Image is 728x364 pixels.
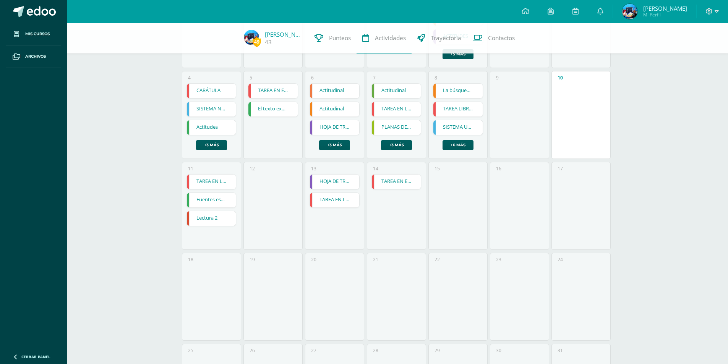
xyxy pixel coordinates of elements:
[373,256,378,263] div: 21
[186,83,237,99] div: CARÁTULA | Tarea
[310,193,360,208] div: TAREA EN LIBRO DE TEXTO | Tarea
[412,23,467,53] a: Trayectoria
[248,83,298,99] div: TAREA EN EL LIBRO DE TEXTO | Tarea
[187,175,236,189] a: TAREA EN LIBRO DE TEXTO
[186,211,237,226] div: Lectura 2 | Tarea
[433,84,483,98] a: La búsqueda del bienestar común
[443,49,473,59] a: +5 más
[248,84,298,98] a: TAREA EN EL LIBRO DE TEXTO
[244,30,259,45] img: d439fe9a19e8a77d6f0546b000a980b9.png
[311,74,314,81] div: 6
[187,84,236,98] a: CARÁTULA
[381,140,412,150] a: +3 más
[187,120,236,135] a: Actitudes
[558,256,563,263] div: 24
[310,102,359,116] a: Actitudinal
[311,256,316,263] div: 20
[488,34,515,42] span: Contactos
[310,83,360,99] div: Actitudinal | Tarea
[310,102,360,117] div: Actitudinal | Tarea
[250,74,252,81] div: 5
[186,102,237,117] div: SISTEMA NERVIOSO / GUIA 1 | Tarea
[558,347,563,354] div: 31
[643,11,687,18] span: Mi Perfil
[371,83,422,99] div: Actitudinal | Tarea
[435,165,440,172] div: 15
[187,211,236,226] a: Lectura 2
[373,74,376,81] div: 7
[467,23,520,53] a: Contactos
[25,31,50,37] span: Mis cursos
[250,256,255,263] div: 19
[435,347,440,354] div: 29
[188,347,193,354] div: 25
[310,175,359,189] a: HOJA DE TRABAJO 2
[187,102,236,116] a: SISTEMA NERVIOSO / GUIA 1
[188,74,191,81] div: 4
[443,140,473,150] a: +6 más
[643,5,687,12] span: [PERSON_NAME]
[433,83,483,99] div: La búsqueda del bienestar común | Tarea
[372,175,421,189] a: TAREA EN EL LIBRO DE TEXTO
[496,165,501,172] div: 16
[433,120,483,135] a: SISTEMA URINARIO / GUIA 2
[371,174,422,189] div: TAREA EN EL LIBRO DE TEXTO | Tarea
[248,102,298,117] div: El texto expositivo | Tarea
[25,53,46,60] span: Archivos
[373,347,378,354] div: 28
[372,84,421,98] a: Actitudinal
[371,120,422,135] div: PLANAS DE LA LETRA P y p mayúscula y minúscula | Tarea
[372,120,421,135] a: PLANAS DE LA LETRA P y p mayúscula y minúscula
[186,193,237,208] div: Fuentes escritas y tecnológicas | Tarea
[558,165,563,172] div: 17
[310,174,360,189] div: HOJA DE TRABAJO 2 | Tarea
[250,165,255,172] div: 12
[311,165,316,172] div: 13
[433,102,483,116] a: TAREA LIBRO DE TEXTO
[558,74,563,81] div: 10
[431,34,461,42] span: Trayectoria
[310,120,359,135] a: HOJA DE TRABAJO 1
[309,23,357,53] a: Punteos
[375,34,406,42] span: Actividades
[265,38,272,46] a: 43
[435,256,440,263] div: 22
[311,347,316,354] div: 27
[310,120,360,135] div: HOJA DE TRABAJO 1 | Tarea
[265,31,303,38] a: [PERSON_NAME]
[186,120,237,135] div: Actitudes | Tarea
[186,174,237,189] div: TAREA EN LIBRO DE TEXTO | Tarea
[188,256,193,263] div: 18
[6,45,61,68] a: Archivos
[21,354,50,359] span: Cerrar panel
[329,34,351,42] span: Punteos
[496,256,501,263] div: 23
[433,102,483,117] div: TAREA LIBRO DE TEXTO | Tarea
[435,74,437,81] div: 8
[248,102,298,116] a: El texto expositivo
[187,193,236,207] a: Fuentes escritas y tecnológicas
[310,193,359,207] a: TAREA EN LIBRO DE TEXTO
[372,102,421,116] a: TAREA EN LIBRO DE ACTIVIDADES
[6,23,61,45] a: Mis cursos
[496,74,499,81] div: 9
[433,120,483,135] div: SISTEMA URINARIO / GUIA 2 | Tarea
[250,347,255,354] div: 26
[622,4,637,19] img: d439fe9a19e8a77d6f0546b000a980b9.png
[253,37,261,47] span: 49
[357,23,412,53] a: Actividades
[310,84,359,98] a: Actitudinal
[196,140,227,150] a: +3 más
[319,140,350,150] a: +3 más
[188,165,193,172] div: 11
[371,102,422,117] div: TAREA EN LIBRO DE ACTIVIDADES | Tarea
[373,165,378,172] div: 14
[496,347,501,354] div: 30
